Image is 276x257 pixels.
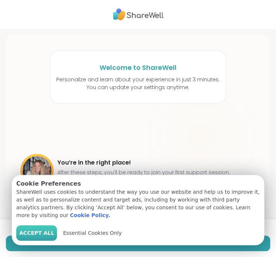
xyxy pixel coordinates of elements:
p: ShareWell uses cookies to understand the way you use our website and help us to improve it, as we... [16,188,260,219]
a: Cookie Policy. [70,212,110,219]
h4: You’re in the right place! [57,158,230,167]
p: Personalize and learn about your experience in just 3 minutes. You can update your settings anytime. [56,76,220,91]
p: After these steps, you’ll be ready to join your first support session. [57,169,230,175]
img: User image [20,154,54,187]
h1: Welcome to ShareWell [100,62,176,73]
img: ShareWell Logo [113,6,164,23]
span: Accept All [19,229,54,237]
p: Cookie Preferences [16,179,260,188]
button: Accept All [16,225,57,241]
span: Essential Cookies Only [63,229,122,237]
